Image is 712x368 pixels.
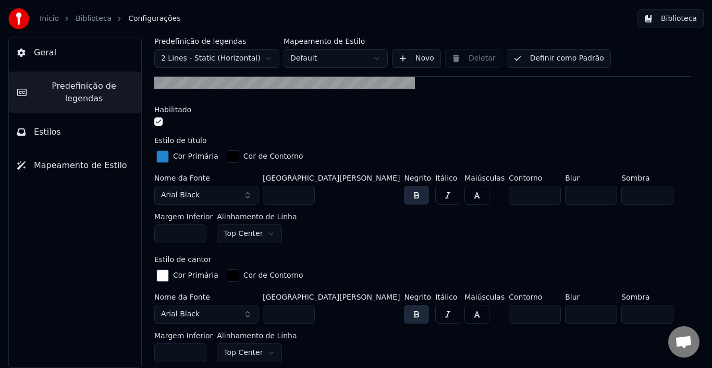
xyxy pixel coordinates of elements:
a: Início [40,14,59,24]
button: Biblioteca [637,9,704,28]
label: Itálico [435,174,460,182]
label: Maiúsculas [464,174,505,182]
div: Bate-papo aberto [668,326,699,358]
label: Negrito [404,174,431,182]
label: Blur [565,293,617,301]
button: Definir como Padrão [507,49,611,68]
button: Cor Primária [154,267,220,284]
button: Cor Primária [154,148,220,165]
label: Nome da Fonte [154,293,259,301]
label: Estilo de título [154,137,207,144]
span: Estilos [34,126,61,138]
label: [GEOGRAPHIC_DATA][PERSON_NAME] [263,174,400,182]
div: Cor Primária [173,151,218,162]
nav: breadcrumb [40,14,180,24]
img: youka [8,8,29,29]
div: Cor de Contorno [243,151,303,162]
div: Cor de Contorno [243,270,303,281]
label: Blur [565,174,617,182]
label: [GEOGRAPHIC_DATA][PERSON_NAME] [263,293,400,301]
span: Arial Black [161,309,200,319]
span: Geral [34,46,56,59]
label: Alinhamento de Linha [217,332,297,339]
button: Mapeamento de Estilo [9,151,141,180]
button: Estilos [9,117,141,147]
label: Contorno [509,293,561,301]
button: Predefinição de legendas [9,72,141,113]
label: Margem Inferior [154,213,213,220]
button: Cor de Contorno [225,148,305,165]
label: Nome da Fonte [154,174,259,182]
label: Margem Inferior [154,332,213,339]
label: Negrito [404,293,431,301]
span: Configurações [128,14,180,24]
button: Novo [392,49,441,68]
label: Sombra [621,174,673,182]
label: Maiúsculas [464,293,505,301]
label: Estilo de cantor [154,256,211,263]
label: Alinhamento de Linha [217,213,297,220]
label: Predefinição de legendas [154,38,279,45]
label: Mapeamento de Estilo [284,38,388,45]
span: Arial Black [161,190,200,200]
button: Geral [9,38,141,67]
a: Biblioteca [76,14,112,24]
button: Cor de Contorno [225,267,305,284]
span: Mapeamento de Estilo [34,159,127,172]
label: Itálico [435,293,460,301]
label: Contorno [509,174,561,182]
label: Habilitado [154,106,191,113]
span: Predefinição de legendas [35,80,133,105]
div: Cor Primária [173,270,218,281]
label: Sombra [621,293,673,301]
